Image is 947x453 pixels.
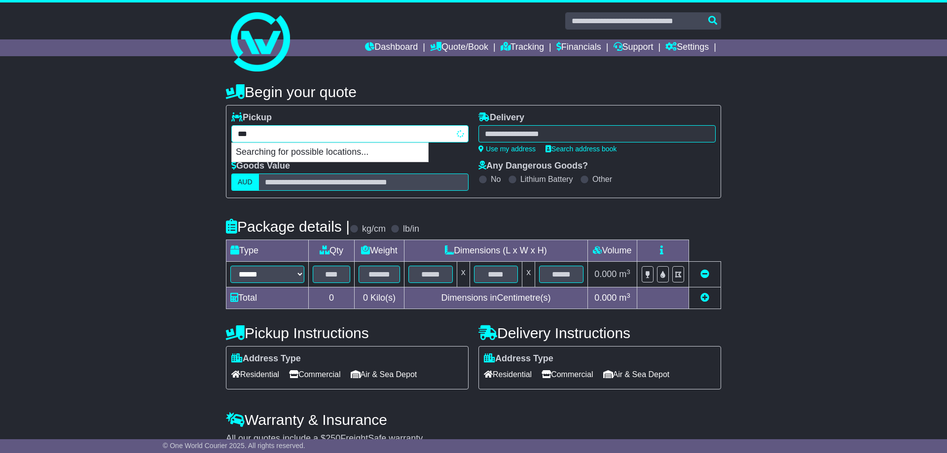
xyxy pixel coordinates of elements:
h4: Delivery Instructions [478,325,721,341]
td: Dimensions (L x W x H) [404,240,587,262]
td: Volume [587,240,637,262]
td: Kilo(s) [355,287,404,309]
td: Qty [309,240,355,262]
a: Search address book [546,145,617,153]
label: AUD [231,174,259,191]
label: No [491,174,501,184]
label: Lithium Battery [520,174,573,184]
span: Commercial [542,367,593,382]
a: Add new item [700,293,709,303]
label: Goods Value [231,161,290,172]
sup: 3 [626,268,630,276]
span: Residential [484,367,532,382]
a: Use my address [478,145,536,153]
label: Pickup [231,112,272,123]
td: Total [226,287,309,309]
h4: Package details | [226,218,350,235]
label: lb/in [403,224,419,235]
a: Settings [665,39,709,56]
span: Residential [231,367,279,382]
h4: Pickup Instructions [226,325,469,341]
td: Dimensions in Centimetre(s) [404,287,587,309]
td: x [457,262,470,287]
span: © One World Courier 2025. All rights reserved. [163,442,305,450]
typeahead: Please provide city [231,125,469,142]
span: 250 [326,433,340,443]
a: Dashboard [365,39,418,56]
td: x [522,262,535,287]
span: 0 [363,293,368,303]
label: Delivery [478,112,524,123]
label: Address Type [484,353,553,364]
a: Quote/Book [430,39,488,56]
td: Weight [355,240,404,262]
label: Other [592,174,612,184]
td: Type [226,240,309,262]
td: 0 [309,287,355,309]
span: m [619,269,630,279]
a: Financials [556,39,601,56]
a: Support [614,39,654,56]
span: Air & Sea Depot [603,367,670,382]
a: Tracking [501,39,544,56]
label: Any Dangerous Goods? [478,161,588,172]
h4: Warranty & Insurance [226,412,721,428]
span: m [619,293,630,303]
span: 0.000 [594,293,617,303]
div: All our quotes include a $ FreightSafe warranty. [226,433,721,444]
sup: 3 [626,292,630,299]
span: 0.000 [594,269,617,279]
a: Remove this item [700,269,709,279]
label: kg/cm [362,224,386,235]
h4: Begin your quote [226,84,721,100]
span: Air & Sea Depot [351,367,417,382]
p: Searching for possible locations... [232,143,428,162]
span: Commercial [289,367,340,382]
label: Address Type [231,353,301,364]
